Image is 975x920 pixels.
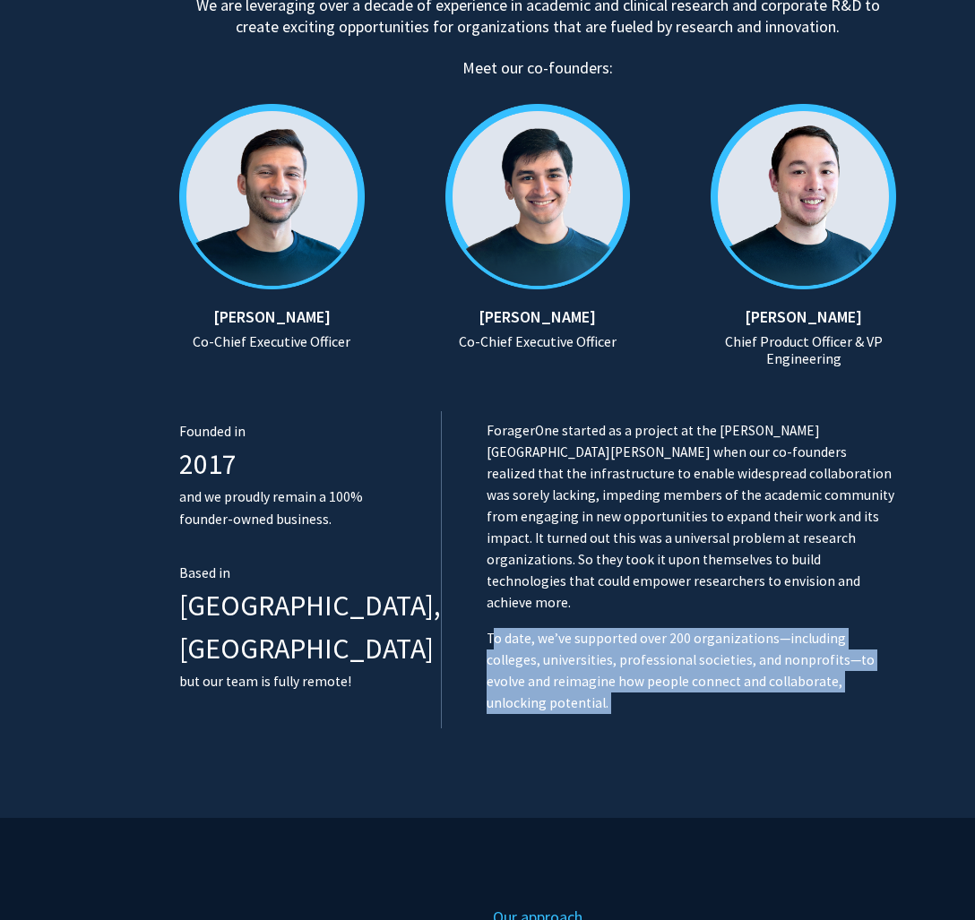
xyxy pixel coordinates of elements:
img: mike.png [675,86,896,307]
h6: Co-Chief Executive Officer [179,333,365,350]
iframe: Chat [13,839,76,907]
p: To date, we’ve supported over 200 organizations—including colleges, universities, professional so... [487,628,896,714]
span: 2017 [179,446,237,482]
h4: Meet our co-founders: [179,45,896,79]
img: ansh.png [179,86,401,307]
img: yash.png [427,86,649,307]
span: Founded in [179,423,246,440]
h6: Co-Chief Executive Officer [427,333,649,350]
span: Based in [179,564,230,581]
span: and we proudly remain a 100% founder-owned business. [179,488,363,528]
p: ForagerOne started as a project at the [PERSON_NAME][GEOGRAPHIC_DATA][PERSON_NAME] when our co-fo... [487,420,896,614]
h5: [PERSON_NAME] [427,307,649,327]
h6: Chief Product Officer & VP Engineering [711,333,896,367]
span: but our team is fully remote! [179,673,351,690]
h5: [PERSON_NAME] [711,307,896,327]
span: [GEOGRAPHIC_DATA], [GEOGRAPHIC_DATA] [179,588,441,666]
h5: [PERSON_NAME] [179,307,365,327]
